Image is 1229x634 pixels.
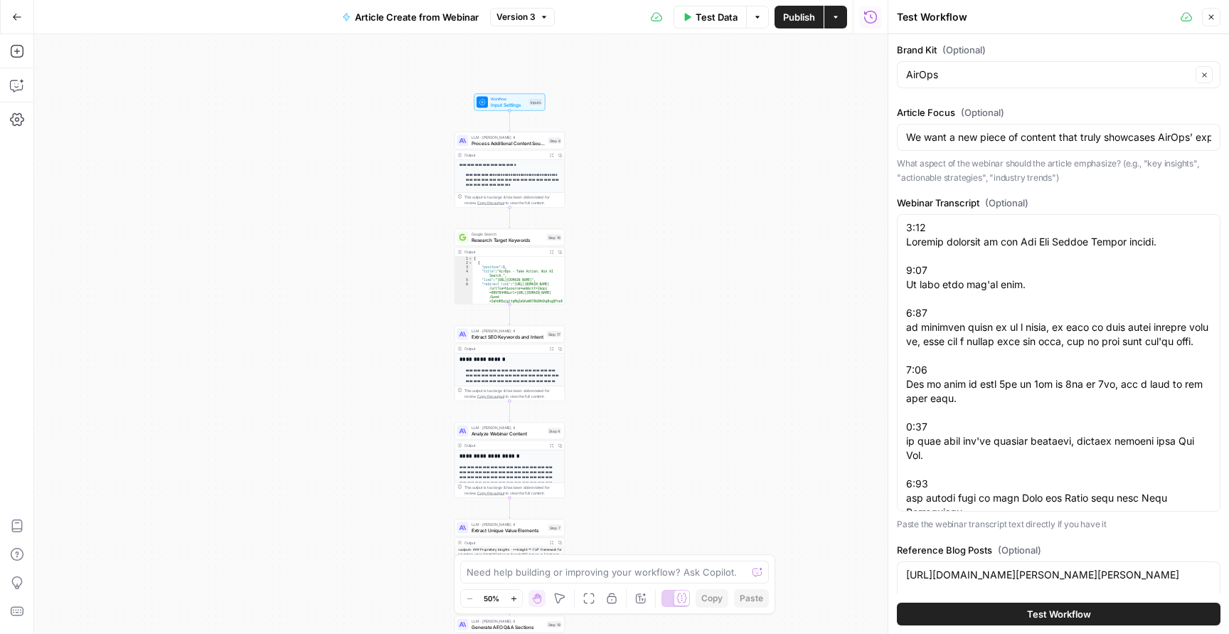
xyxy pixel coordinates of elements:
div: LLM · [PERSON_NAME] 4Extract Unique Value ElementsStep 7Output<output> ### Proprietary Insights -... [454,519,565,595]
div: 6 [455,282,473,308]
label: Article Focus [897,105,1220,120]
span: Version 3 [496,11,536,23]
span: Test Data [696,10,738,24]
div: 1 [455,257,473,261]
button: Version 3 [490,8,555,26]
div: This output is too large & has been abbreviated for review. to view the full content. [464,194,562,206]
span: LLM · [PERSON_NAME] 4 [472,134,546,140]
span: 50% [484,593,499,604]
span: Test Workflow [1027,607,1091,621]
p: Paste the webinar transcript text directly if you have it [897,517,1220,532]
p: What aspect of the webinar should the article emphasize? (e.g., "key insights", "actionable strat... [897,157,1220,184]
span: LLM · [PERSON_NAME] 4 [472,328,544,334]
label: Brand Kit [897,43,1220,57]
g: Edge from step_16 to step_17 [509,305,511,325]
div: This output is too large & has been abbreviated for review. to view the full content. [464,388,562,399]
button: Article Create from Webinar [334,6,487,28]
span: Research Target Keywords [472,236,544,243]
input: key insights and practical takeaways [906,130,1211,144]
span: Toggle code folding, rows 1 through 254 [469,257,473,261]
g: Edge from step_4 to step_7 [509,498,511,519]
span: Google Search [472,231,544,237]
div: Step 18 [547,621,562,628]
span: LLM · [PERSON_NAME] 4 [472,618,544,624]
g: Edge from start to step_8 [509,111,511,132]
span: Publish [783,10,815,24]
span: LLM · [PERSON_NAME] 4 [472,522,546,527]
span: Input Settings [491,101,526,108]
g: Edge from step_8 to step_16 [509,208,511,228]
span: LLM · [PERSON_NAME] 4 [472,425,546,430]
span: Generate AEO Q&A Sections [472,623,544,630]
span: Process Additional Content Sources [472,139,546,147]
span: Copy [701,592,723,605]
div: <output> ### Proprietary Insights - **Insight:** FLIP Framework for predicting when ChatGPT trigg... [455,547,565,624]
span: Copy the output [477,201,504,205]
span: Copy the output [477,394,504,398]
label: Reference Blog Posts [897,543,1220,557]
div: 2 [455,261,473,265]
div: Step 7 [548,524,562,531]
label: Webinar Transcript [897,196,1220,210]
button: Publish [775,6,824,28]
div: Step 16 [547,234,562,241]
g: Edge from step_7 to step_18 [509,595,511,615]
span: Article Create from Webinar [355,10,479,24]
div: Google SearchResearch Target KeywordsStep 16Output[ { "position":1, "title":"AirOps - Take Action... [454,229,565,305]
span: Extract Unique Value Elements [472,527,546,534]
textarea: [URL][DOMAIN_NAME][PERSON_NAME][PERSON_NAME] [906,568,1211,582]
span: (Optional) [942,43,986,57]
span: Copy the output [477,491,504,495]
span: (Optional) [998,543,1041,557]
div: 3 [455,265,473,270]
div: Inputs [529,99,543,105]
input: AirOps [906,68,1191,82]
div: This output is too large & has been abbreviated for review. to view the full content. [464,485,562,496]
span: Workflow [491,96,526,102]
span: Toggle code folding, rows 2 through 40 [469,261,473,265]
div: Output [464,539,546,545]
span: Analyze Webinar Content [472,430,546,437]
g: Edge from step_17 to step_4 [509,401,511,422]
div: Step 4 [548,428,562,434]
div: Output [464,249,546,255]
button: Test Data [674,6,746,28]
span: (Optional) [961,105,1004,120]
span: Paste [740,592,763,605]
div: 4 [455,270,473,278]
div: Output [464,346,546,352]
div: Step 17 [547,331,562,337]
div: 5 [455,278,473,282]
button: Paste [734,589,769,608]
button: Test Workflow [897,603,1220,625]
div: Step 8 [548,137,562,144]
span: Extract SEO Keywords and Intent [472,333,544,340]
span: (Optional) [985,196,1028,210]
div: Output [464,152,546,158]
div: Output [464,443,546,448]
button: Copy [696,589,728,608]
div: WorkflowInput SettingsInputs [454,94,565,111]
